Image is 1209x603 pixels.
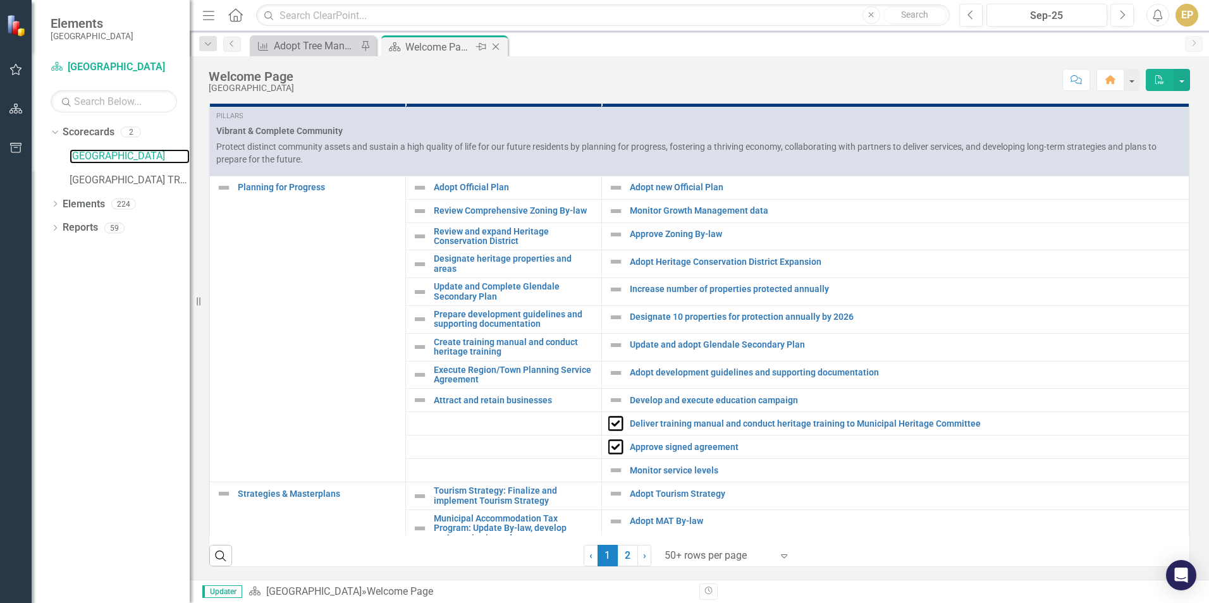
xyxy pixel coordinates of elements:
[434,396,595,405] a: Attract and retain businesses
[412,284,427,300] img: Not Defined
[63,125,114,140] a: Scorecards
[209,70,294,83] div: Welcome Page
[630,516,1182,526] a: Adopt MAT By-law
[405,250,601,278] td: Double-Click to Edit Right Click for Context Menu
[434,514,595,543] a: Municipal Accommodation Tax Program: Update By-law, develop project criteria, and execute program
[111,198,136,209] div: 224
[6,15,28,37] img: ClearPoint Strategy
[601,435,1189,459] td: Double-Click to Edit Right Click for Context Menu
[901,9,928,20] span: Search
[405,278,601,306] td: Double-Click to Edit Right Click for Context Menu
[630,442,1182,452] a: Approve signed agreement
[630,312,1182,322] a: Designate 10 properties for protection annually by 2026
[991,8,1103,23] div: Sep-25
[405,222,601,250] td: Double-Click to Edit Right Click for Context Menu
[405,482,601,510] td: Double-Click to Edit Right Click for Context Menu
[238,183,399,192] a: Planning for Progress
[630,284,1182,294] a: Increase number of properties protected annually
[608,254,623,269] img: Not Defined
[601,510,1189,547] td: Double-Click to Edit Right Click for Context Menu
[266,585,362,597] a: [GEOGRAPHIC_DATA]
[367,585,433,597] div: Welcome Page
[1175,4,1198,27] button: EP
[608,486,623,501] img: Not Defined
[216,111,1182,121] div: Pillars
[412,180,427,195] img: Not Defined
[202,585,242,598] span: Updater
[405,39,473,55] div: Welcome Page
[434,282,595,301] a: Update and Complete Glendale Secondary Plan
[216,486,231,501] img: Not Defined
[601,278,1189,306] td: Double-Click to Edit Right Click for Context Menu
[608,227,623,242] img: Not Defined
[630,419,1182,429] a: Deliver training manual and conduct heritage training to Municipal Heritage Committee
[70,149,190,164] a: [GEOGRAPHIC_DATA]
[405,333,601,361] td: Double-Click to Edit Right Click for Context Menu
[608,514,623,529] img: Not Defined
[630,340,1182,350] a: Update and adopt Glendale Secondary Plan
[249,585,690,599] div: »
[51,31,133,41] small: [GEOGRAPHIC_DATA]
[412,489,427,504] img: Not Defined
[405,510,601,547] td: Double-Click to Edit Right Click for Context Menu
[608,204,623,219] img: Not Defined
[434,227,595,247] a: Review and expand Heritage Conservation District
[589,549,592,561] span: ‹
[70,173,190,188] a: [GEOGRAPHIC_DATA] TRAINING
[598,545,618,566] span: 1
[51,90,177,113] input: Search Below...
[601,176,1189,199] td: Double-Click to Edit Right Click for Context Menu
[121,127,141,138] div: 2
[601,333,1189,361] td: Double-Click to Edit Right Click for Context Menu
[412,367,427,382] img: Not Defined
[630,396,1182,405] a: Develop and execute education campaign
[412,521,427,536] img: Not Defined
[434,486,595,506] a: Tourism Strategy: Finalize and implement Tourism Strategy
[216,125,1182,137] span: Vibrant & Complete Community
[434,310,595,329] a: Prepare development guidelines and supporting documentation
[216,140,1182,166] p: Protect distinct community assets and sustain a high quality of life for our future residents by ...
[601,412,1189,435] td: Double-Click to Edit Right Click for Context Menu
[1166,560,1196,590] div: Open Intercom Messenger
[608,439,623,454] img: Complete
[253,38,357,54] a: Adopt Tree Management and Conservation Plan
[608,365,623,381] img: Not Defined
[601,222,1189,250] td: Double-Click to Edit Right Click for Context Menu
[216,180,231,195] img: Not Defined
[209,83,294,93] div: [GEOGRAPHIC_DATA]
[238,489,399,499] a: Strategies & Masterplans
[51,60,177,75] a: [GEOGRAPHIC_DATA]
[412,229,427,244] img: Not Defined
[618,545,638,566] a: 2
[434,365,595,385] a: Execute Region/Town Planning Service Agreement
[601,361,1189,389] td: Double-Click to Edit Right Click for Context Menu
[643,549,646,561] span: ›
[274,38,357,54] div: Adopt Tree Management and Conservation Plan
[434,206,595,216] a: Review Comprehensive Zoning By-law
[630,183,1182,192] a: Adopt new Official Plan
[630,257,1182,267] a: Adopt Heritage Conservation District Expansion
[630,489,1182,499] a: Adopt Tourism Strategy
[210,176,406,482] td: Double-Click to Edit Right Click for Context Menu
[601,305,1189,333] td: Double-Click to Edit Right Click for Context Menu
[608,393,623,408] img: Not Defined
[608,282,623,297] img: Not Defined
[601,389,1189,412] td: Double-Click to Edit Right Click for Context Menu
[104,222,125,233] div: 59
[256,4,950,27] input: Search ClearPoint...
[608,416,623,431] img: Complete
[630,466,1182,475] a: Monitor service levels
[434,183,595,192] a: Adopt Official Plan
[63,221,98,235] a: Reports
[630,368,1182,377] a: Adopt development guidelines and supporting documentation
[601,199,1189,222] td: Double-Click to Edit Right Click for Context Menu
[601,459,1189,482] td: Double-Click to Edit Right Click for Context Menu
[412,339,427,355] img: Not Defined
[412,257,427,272] img: Not Defined
[405,389,601,412] td: Double-Click to Edit Right Click for Context Menu
[412,312,427,327] img: Not Defined
[405,199,601,222] td: Double-Click to Edit Right Click for Context Menu
[434,338,595,357] a: Create training manual and conduct heritage training
[608,338,623,353] img: Not Defined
